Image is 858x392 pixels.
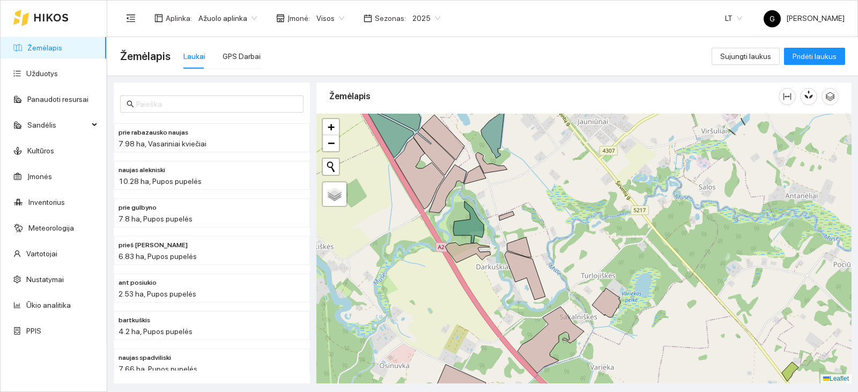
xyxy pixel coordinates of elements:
a: Kultūros [27,146,54,155]
a: Panaudoti resursai [27,95,88,103]
span: Sujungti laukus [720,50,771,62]
a: Ūkio analitika [26,301,71,309]
a: Zoom in [323,119,339,135]
span: Sezonas : [375,12,406,24]
span: column-width [779,92,795,101]
a: Leaflet [823,375,849,382]
span: prie gulbyno [119,203,157,213]
span: Visos [316,10,344,26]
a: Layers [323,182,346,206]
a: Žemėlapis [27,43,62,52]
span: 2025 [412,10,440,26]
span: menu-fold [126,13,136,23]
button: column-width [779,88,796,105]
span: 7.8 ha, Pupos pupelės [119,215,193,223]
span: 10.28 ha, Pupos pupelės [119,177,202,186]
span: 7.98 ha, Vasariniai kviečiai [119,139,206,148]
span: naujas spadviliski [119,353,171,363]
span: − [328,136,335,150]
span: Žemėlapis [120,48,171,65]
button: Sujungti laukus [712,48,780,65]
input: Paieška [136,98,297,110]
a: Įmonės [27,172,52,181]
span: Įmonė : [287,12,310,24]
a: Užduotys [26,69,58,78]
span: G [770,10,775,27]
div: GPS Darbai [223,50,261,62]
a: Zoom out [323,135,339,151]
span: prieš gulbyna [119,240,188,250]
a: Inventorius [28,198,65,206]
span: naujas alekniski [119,165,165,175]
span: ant posiukio [119,278,157,288]
span: prie rabazausko naujas [119,128,188,138]
a: Vartotojai [26,249,57,258]
button: menu-fold [120,8,142,29]
span: 6.83 ha, Pupos pupelės [119,252,197,261]
div: Žemėlapis [329,81,779,112]
a: Nustatymai [26,275,64,284]
span: shop [276,14,285,23]
span: 7.66 ha, Pupos pupelės [119,365,197,373]
span: layout [154,14,163,23]
div: Laukai [183,50,205,62]
a: PPIS [26,327,41,335]
a: Meteorologija [28,224,74,232]
span: Sandėlis [27,114,88,136]
button: Initiate a new search [323,159,339,175]
span: [PERSON_NAME] [764,14,845,23]
button: Pridėti laukus [784,48,845,65]
a: Sujungti laukus [712,52,780,61]
a: Pridėti laukus [784,52,845,61]
span: + [328,120,335,134]
span: 4.2 ha, Pupos pupelės [119,327,193,336]
span: Aplinka : [166,12,192,24]
span: LT [725,10,742,26]
span: bartkuškis [119,315,150,326]
span: Ažuolo aplinka [198,10,257,26]
span: Pridėti laukus [793,50,837,62]
span: calendar [364,14,372,23]
span: 2.53 ha, Pupos pupelės [119,290,196,298]
span: search [127,100,134,108]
